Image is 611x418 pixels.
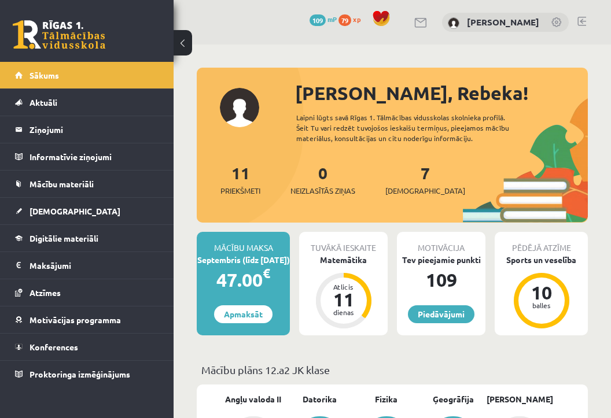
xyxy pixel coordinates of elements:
[495,254,588,330] a: Sports un veselība 10 balles
[30,233,98,243] span: Digitālie materiāli
[385,162,465,197] a: 7[DEMOGRAPHIC_DATA]
[15,361,159,387] a: Proktoringa izmēģinājums
[290,185,355,197] span: Neizlasītās ziņas
[375,393,397,405] a: Fizika
[299,254,388,330] a: Matemātika Atlicis 11 dienas
[15,171,159,197] a: Mācību materiāli
[326,309,361,316] div: dienas
[15,198,159,224] a: [DEMOGRAPHIC_DATA]
[448,17,459,29] img: Rebeka Trofimova
[30,97,57,108] span: Aktuāli
[524,302,559,309] div: balles
[220,162,260,197] a: 11Priekšmeti
[327,14,337,24] span: mP
[338,14,351,26] span: 79
[385,185,465,197] span: [DEMOGRAPHIC_DATA]
[30,369,130,379] span: Proktoringa izmēģinājums
[15,334,159,360] a: Konferences
[30,143,159,170] legend: Informatīvie ziņojumi
[310,14,326,26] span: 109
[495,254,588,266] div: Sports un veselība
[15,62,159,88] a: Sākums
[326,283,361,290] div: Atlicis
[353,14,360,24] span: xp
[225,393,281,405] a: Angļu valoda II
[197,266,290,294] div: 47.00
[303,393,337,405] a: Datorika
[30,315,121,325] span: Motivācijas programma
[433,393,474,405] a: Ģeogrāfija
[299,232,388,254] div: Tuvākā ieskaite
[326,290,361,309] div: 11
[524,283,559,302] div: 10
[13,20,105,49] a: Rīgas 1. Tālmācības vidusskola
[296,112,531,143] div: Laipni lūgts savā Rīgas 1. Tālmācības vidusskolas skolnieka profilā. Šeit Tu vari redzēt tuvojošo...
[295,79,588,107] div: [PERSON_NAME], Rebeka!
[408,305,474,323] a: Piedāvājumi
[214,305,273,323] a: Apmaksāt
[201,362,583,378] p: Mācību plāns 12.a2 JK klase
[30,252,159,279] legend: Maksājumi
[299,254,388,266] div: Matemātika
[15,306,159,333] a: Motivācijas programma
[263,265,270,282] span: €
[397,232,485,254] div: Motivācija
[15,252,159,279] a: Maksājumi
[220,185,260,197] span: Priekšmeti
[15,89,159,116] a: Aktuāli
[15,143,159,170] a: Informatīvie ziņojumi
[30,179,94,189] span: Mācību materiāli
[495,232,588,254] div: Pēdējā atzīme
[15,279,159,306] a: Atzīmes
[290,162,355,197] a: 0Neizlasītās ziņas
[15,225,159,251] a: Digitālie materiāli
[30,70,59,80] span: Sākums
[338,14,366,24] a: 79 xp
[397,254,485,266] div: Tev pieejamie punkti
[197,232,290,254] div: Mācību maksa
[197,254,290,266] div: Septembris (līdz [DATE])
[30,287,61,298] span: Atzīmes
[15,116,159,143] a: Ziņojumi
[487,393,553,405] a: [PERSON_NAME]
[310,14,337,24] a: 109 mP
[30,342,78,352] span: Konferences
[467,16,539,28] a: [PERSON_NAME]
[30,206,120,216] span: [DEMOGRAPHIC_DATA]
[30,116,159,143] legend: Ziņojumi
[397,266,485,294] div: 109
